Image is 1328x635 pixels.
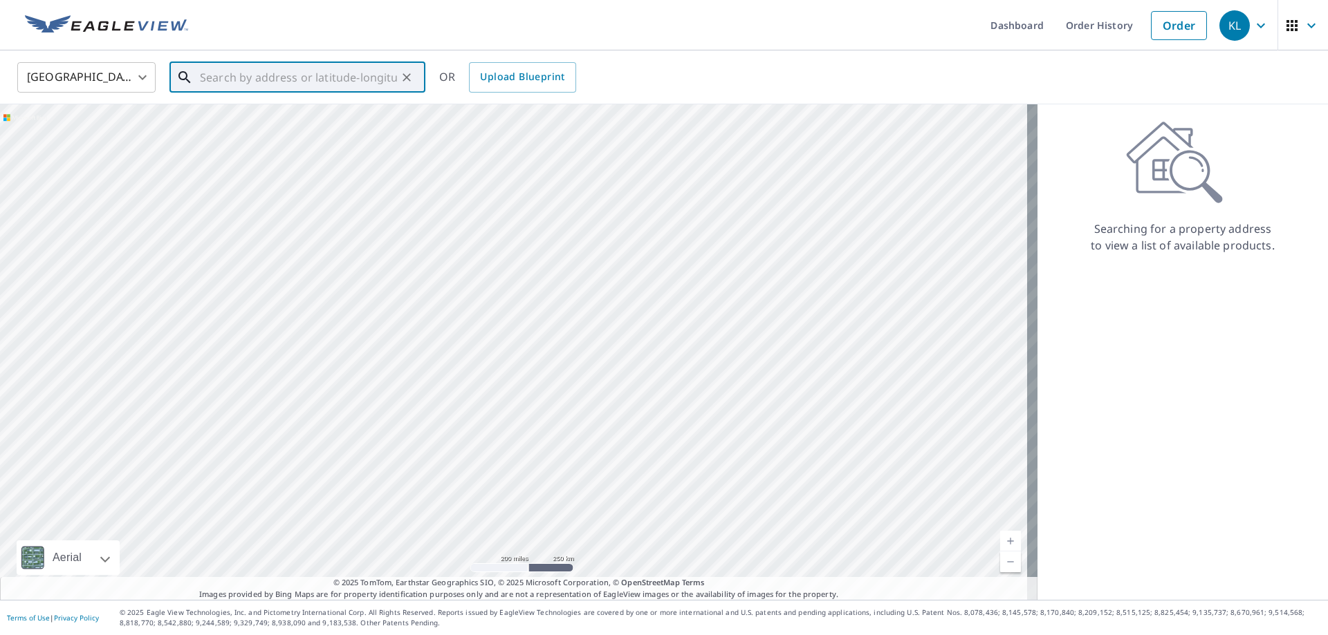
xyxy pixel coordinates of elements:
[1000,551,1021,572] a: Current Level 5, Zoom Out
[200,58,397,97] input: Search by address or latitude-longitude
[682,577,705,587] a: Terms
[54,613,99,623] a: Privacy Policy
[17,540,120,575] div: Aerial
[397,68,416,87] button: Clear
[1090,220,1275,254] p: Searching for a property address to view a list of available products.
[7,614,99,622] p: |
[17,58,156,97] div: [GEOGRAPHIC_DATA]
[120,607,1321,628] p: © 2025 Eagle View Technologies, Inc. and Pictometry International Corp. All Rights Reserved. Repo...
[1219,10,1250,41] div: KL
[469,62,575,93] a: Upload Blueprint
[25,15,188,36] img: EV Logo
[1151,11,1207,40] a: Order
[621,577,679,587] a: OpenStreetMap
[333,577,705,589] span: © 2025 TomTom, Earthstar Geographics SIO, © 2025 Microsoft Corporation, ©
[48,540,86,575] div: Aerial
[439,62,576,93] div: OR
[7,613,50,623] a: Terms of Use
[480,68,564,86] span: Upload Blueprint
[1000,531,1021,551] a: Current Level 5, Zoom In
